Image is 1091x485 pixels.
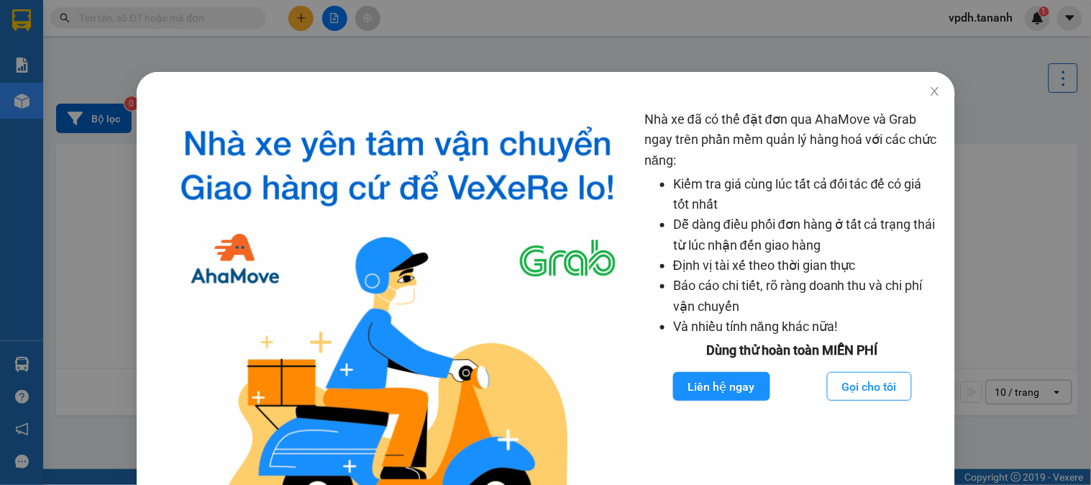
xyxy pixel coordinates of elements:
button: Gọi cho tôi [827,372,912,401]
li: Kiểm tra giá cùng lúc tất cả đối tác để có giá tốt nhất [673,174,941,215]
li: Định vị tài xế theo thời gian thực [673,255,941,276]
button: Liên hệ ngay [672,372,770,401]
li: Và nhiều tính năng khác nữa! [673,317,941,337]
span: Liên hệ ngay [688,378,754,396]
span: close [928,86,940,97]
li: Báo cáo chi tiết, rõ ràng doanh thu và chi phí vận chuyển [673,276,941,317]
span: Gọi cho tôi [842,378,897,396]
li: Dễ dàng điều phối đơn hàng ở tất cả trạng thái từ lúc nhận đến giao hàng [673,214,941,255]
div: Dùng thử hoàn toàn MIỄN PHÍ [644,340,941,361]
button: Close [914,72,954,112]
